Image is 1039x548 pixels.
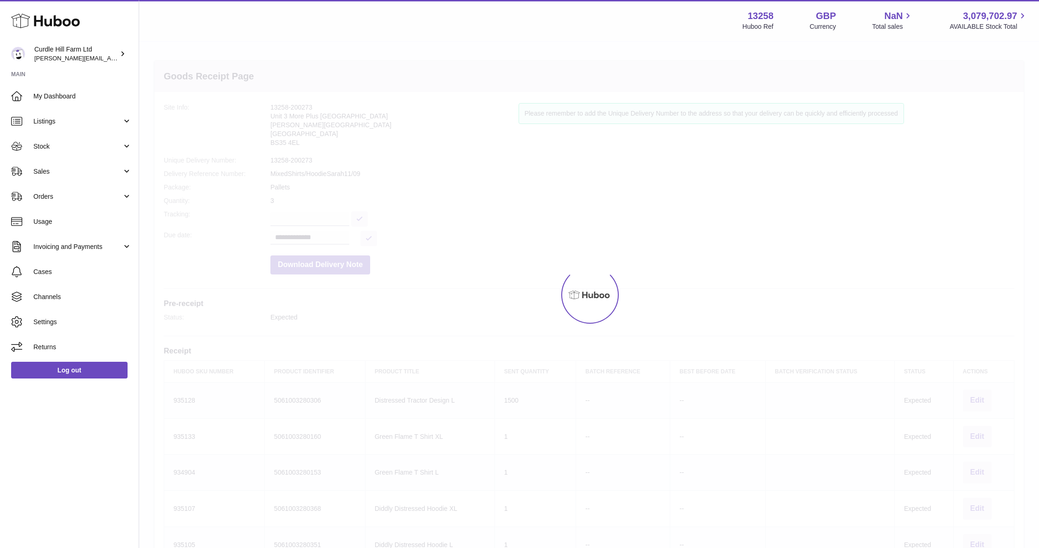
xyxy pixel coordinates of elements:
strong: 13258 [748,10,774,22]
strong: GBP [816,10,836,22]
span: Invoicing and Payments [33,242,122,251]
span: 3,079,702.97 [963,10,1017,22]
span: Usage [33,217,132,226]
img: miranda@diddlysquatfarmshop.com [11,47,25,61]
span: Channels [33,293,132,301]
span: [PERSON_NAME][EMAIL_ADDRESS][DOMAIN_NAME] [34,54,186,62]
span: Total sales [872,22,913,31]
span: Returns [33,343,132,352]
span: Listings [33,117,122,126]
a: NaN Total sales [872,10,913,31]
span: NaN [884,10,903,22]
a: Log out [11,362,128,378]
span: Cases [33,267,132,276]
a: 3,079,702.97 AVAILABLE Stock Total [949,10,1028,31]
span: Settings [33,318,132,326]
span: AVAILABLE Stock Total [949,22,1028,31]
div: Huboo Ref [743,22,774,31]
span: Sales [33,167,122,176]
span: My Dashboard [33,92,132,101]
div: Currency [810,22,836,31]
div: Curdle Hill Farm Ltd [34,45,118,63]
span: Stock [33,142,122,151]
span: Orders [33,192,122,201]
